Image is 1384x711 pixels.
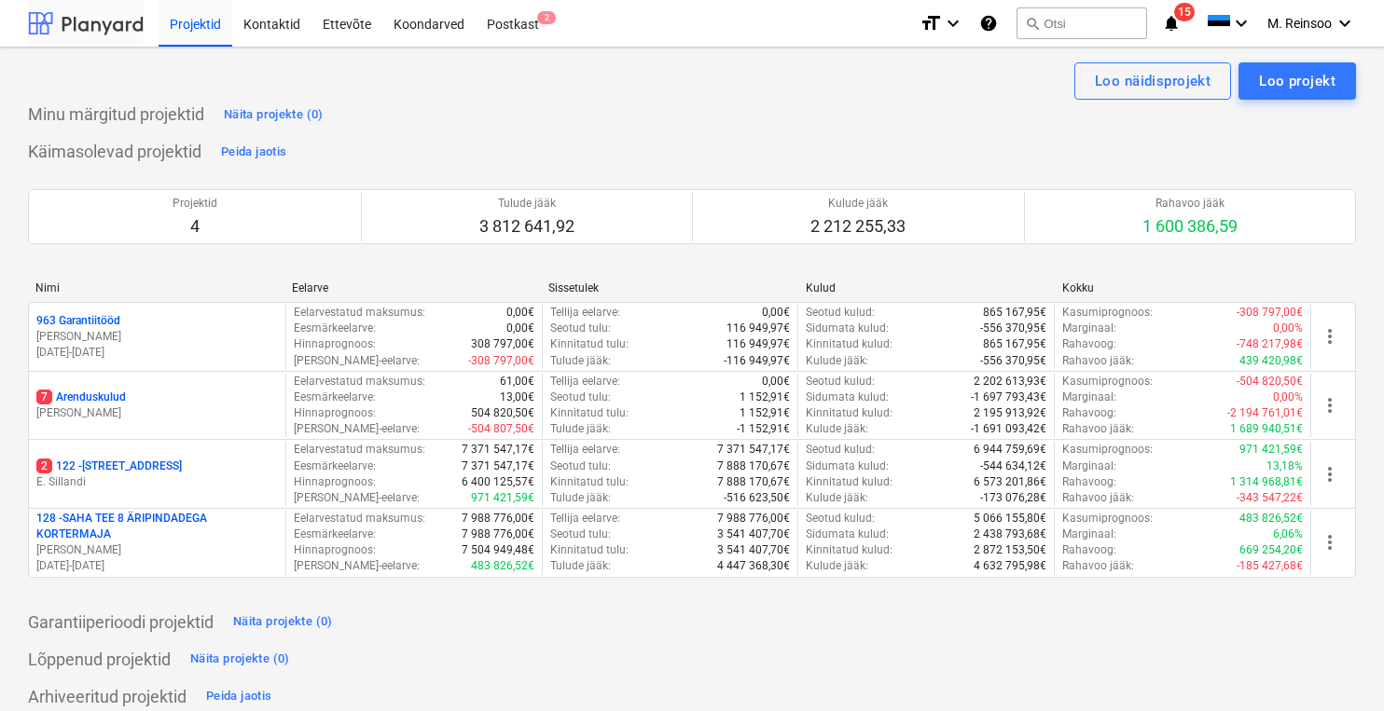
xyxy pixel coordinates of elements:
[36,405,278,421] p: [PERSON_NAME]
[462,442,534,458] p: 7 371 547,17€
[173,196,217,212] p: Projektid
[1062,390,1116,405] p: Marginaal :
[806,390,889,405] p: Sidumata kulud :
[462,458,534,474] p: 7 371 547,17€
[228,608,338,637] button: Näita projekte (0)
[737,421,790,437] p: -1 152,91€
[1334,12,1356,34] i: keyboard_arrow_down
[1319,325,1341,348] span: more_vert
[806,490,868,506] p: Kulude jääk :
[462,474,534,490] p: 6 400 125,57€
[724,490,790,506] p: -516 623,50€
[762,305,790,321] p: 0,00€
[548,281,790,294] div: Sissetulek
[294,542,376,558] p: Hinnaprognoos :
[36,458,52,473] span: 2
[221,142,286,163] div: Peida jaotis
[1017,7,1147,39] button: Otsi
[1062,321,1116,336] p: Marginaal :
[806,281,1047,294] div: Kulud
[942,12,964,34] i: keyboard_arrow_down
[1273,390,1303,405] p: 0,00%
[294,305,425,321] p: Eelarvestatud maksumus :
[1062,474,1116,490] p: Rahavoog :
[806,442,875,458] p: Seotud kulud :
[1062,405,1116,421] p: Rahavoog :
[1074,62,1231,100] button: Loo näidisprojekt
[294,474,376,490] p: Hinnaprognoos :
[186,645,295,675] button: Näita projekte (0)
[294,321,376,336] p: Eesmärkeelarve :
[294,558,420,574] p: [PERSON_NAME]-eelarve :
[173,215,217,238] p: 4
[506,305,534,321] p: 0,00€
[36,390,52,404] span: 7
[806,526,889,542] p: Sidumata kulud :
[810,196,906,212] p: Kulude jääk
[550,353,611,369] p: Tulude jääk :
[980,353,1046,369] p: -556 370,95€
[806,305,875,321] p: Seotud kulud :
[1062,336,1116,352] p: Rahavoog :
[36,558,278,574] p: [DATE] - [DATE]
[974,442,1046,458] p: 6 944 759,69€
[550,321,611,336] p: Seotud tulu :
[1259,69,1336,93] div: Loo projekt
[806,558,868,574] p: Kulude jääk :
[1237,558,1303,574] p: -185 427,68€
[294,336,376,352] p: Hinnaprognoos :
[468,421,534,437] p: -504 807,50€
[1062,526,1116,542] p: Marginaal :
[1291,622,1384,711] iframe: Chat Widget
[36,313,120,329] p: 963 Garantiitööd
[974,542,1046,558] p: 2 872 153,50€
[550,458,611,474] p: Seotud tulu :
[36,345,278,361] p: [DATE] - [DATE]
[462,511,534,526] p: 7 988 776,00€
[974,511,1046,526] p: 5 066 155,80€
[806,458,889,474] p: Sidumata kulud :
[974,374,1046,390] p: 2 202 613,93€
[294,374,425,390] p: Eelarvestatud maksumus :
[1174,3,1195,21] span: 15
[806,511,875,526] p: Seotud kulud :
[1230,421,1303,437] p: 1 689 940,51€
[717,542,790,558] p: 3 541 407,70€
[724,353,790,369] p: -116 949,97€
[471,558,534,574] p: 483 826,52€
[1025,16,1040,31] span: search
[974,526,1046,542] p: 2 438 793,68€
[1062,542,1116,558] p: Rahavoog :
[1237,305,1303,321] p: -308 797,00€
[1162,12,1181,34] i: notifications
[1319,394,1341,417] span: more_vert
[717,442,790,458] p: 7 371 547,17€
[920,12,942,34] i: format_size
[294,405,376,421] p: Hinnaprognoos :
[462,542,534,558] p: 7 504 949,48€
[35,281,277,294] div: Nimi
[806,336,893,352] p: Kinnitatud kulud :
[806,421,868,437] p: Kulude jääk :
[1062,353,1134,369] p: Rahavoo jääk :
[717,474,790,490] p: 7 888 170,67€
[550,542,629,558] p: Kinnitatud tulu :
[1062,511,1153,526] p: Kasumiprognoos :
[28,686,187,708] p: Arhiveeritud projektid
[550,511,620,526] p: Tellija eelarve :
[806,374,875,390] p: Seotud kulud :
[983,336,1046,352] p: 865 167,95€
[506,321,534,336] p: 0,00€
[294,490,420,506] p: [PERSON_NAME]-eelarve :
[717,558,790,574] p: 4 447 368,30€
[36,313,278,361] div: 963 Garantiitööd[PERSON_NAME][DATE]-[DATE]
[36,390,126,405] p: Arenduskulud
[294,353,420,369] p: [PERSON_NAME]-eelarve :
[36,458,278,490] div: 2122 -[STREET_ADDRESS]E. Sillandi
[294,421,420,437] p: [PERSON_NAME]-eelarve :
[294,442,425,458] p: Eelarvestatud maksumus :
[983,305,1046,321] p: 865 167,95€
[294,390,376,405] p: Eesmärkeelarve :
[550,421,611,437] p: Tulude jääk :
